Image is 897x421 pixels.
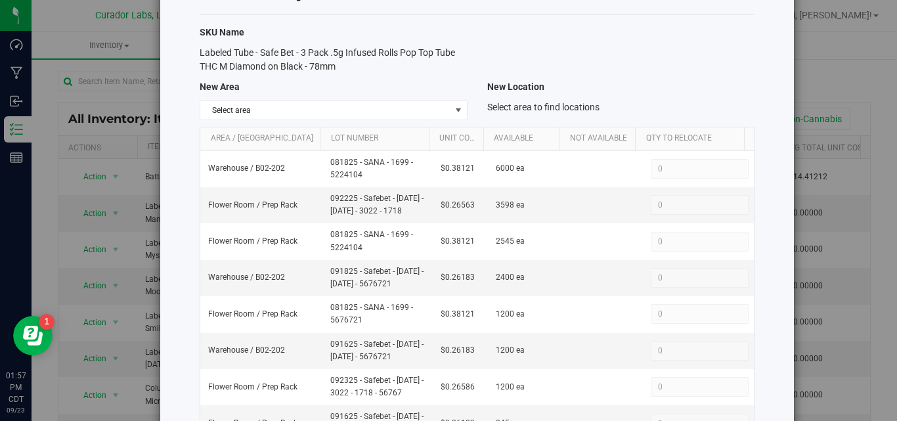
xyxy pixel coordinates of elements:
[441,199,475,211] span: $0.26563
[496,271,525,284] span: 2400 ea
[200,101,450,120] span: Select area
[441,308,475,321] span: $0.38121
[200,81,240,92] span: New Area
[13,316,53,355] iframe: Resource center
[330,301,426,326] span: 081825 - SANA - 1699 - 5676721
[496,235,525,248] span: 2545 ea
[439,133,478,144] a: Unit Cost
[330,265,426,290] span: 091825 - Safebet - [DATE] - [DATE] - 5676721
[441,162,475,175] span: $0.38121
[330,229,426,254] span: 081825 - SANA - 1699 - 5224104
[646,133,739,144] a: Qty to Relocate
[211,133,315,144] a: Area / [GEOGRAPHIC_DATA]
[450,101,466,120] span: select
[208,199,297,211] span: Flower Room / Prep Rack
[330,338,426,363] span: 091625 - Safebet - [DATE] - [DATE] - 5676721
[330,374,426,399] span: 092325 - Safebet - [DATE] - 3022 - 1718 - 56767
[496,199,525,211] span: 3598 ea
[570,133,630,144] a: Not Available
[441,271,475,284] span: $0.26183
[496,162,525,175] span: 6000 ea
[441,381,475,393] span: $0.26586
[208,271,285,284] span: Warehouse / B02-202
[208,235,297,248] span: Flower Room / Prep Rack
[331,133,424,144] a: Lot Number
[487,81,544,92] span: New Location
[496,308,525,321] span: 1200 ea
[200,27,244,37] span: SKU Name
[487,102,600,112] span: Select area to find locations
[39,314,55,330] iframe: Resource center unread badge
[208,308,297,321] span: Flower Room / Prep Rack
[330,156,426,181] span: 081825 - SANA - 1699 - 5224104
[496,381,525,393] span: 1200 ea
[441,344,475,357] span: $0.26183
[496,344,525,357] span: 1200 ea
[330,192,426,217] span: 092225 - Safebet - [DATE] - [DATE] - 3022 - 1718
[494,133,554,144] a: Available
[200,47,455,72] span: Labeled Tube - Safe Bet - 3 Pack .5g Infused Rolls Pop Top Tube THC M Diamond on Black - 78mm
[208,162,285,175] span: Warehouse / B02-202
[441,235,475,248] span: $0.38121
[208,381,297,393] span: Flower Room / Prep Rack
[208,344,285,357] span: Warehouse / B02-202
